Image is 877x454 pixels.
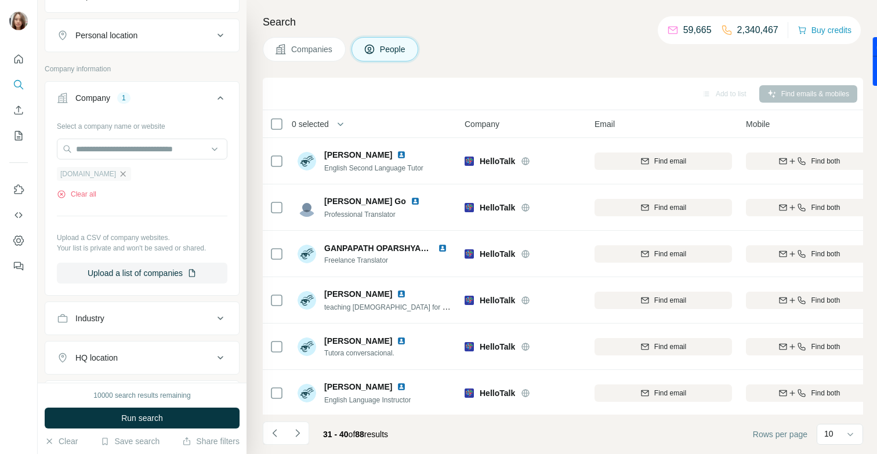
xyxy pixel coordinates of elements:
span: [DOMAIN_NAME] [60,169,116,179]
span: [PERSON_NAME] [324,381,392,393]
button: Find both [746,199,873,216]
button: My lists [9,125,28,146]
button: Buy credits [798,22,851,38]
span: Mobile [746,118,770,130]
button: Use Surfe API [9,205,28,226]
div: Industry [75,313,104,324]
img: LinkedIn logo [397,289,406,299]
p: 59,665 [683,23,712,37]
p: Your list is private and won't be saved or shared. [57,243,227,253]
span: Tutora conversacional. [324,348,411,358]
span: Find both [811,342,840,352]
button: Clear [45,435,78,447]
p: Upload a CSV of company websites. [57,233,227,243]
button: Find both [746,152,873,170]
button: Search [9,74,28,95]
span: English Language Instructor [324,396,411,404]
span: HelloTalk [480,248,515,260]
span: teaching [DEMOGRAPHIC_DATA] for no [DEMOGRAPHIC_DATA] [324,302,530,311]
img: Avatar [298,198,316,217]
img: LinkedIn logo [411,197,420,206]
span: HelloTalk [480,202,515,213]
span: Run search [121,412,163,424]
span: Freelance Translator [324,255,452,266]
span: Find email [654,156,686,166]
span: Company [465,118,499,130]
span: 0 selected [292,118,329,130]
span: of [349,430,356,439]
button: Personal location [45,21,239,49]
span: Rows per page [753,428,807,440]
img: LinkedIn logo [397,150,406,159]
img: Avatar [298,245,316,263]
span: Companies [291,43,334,55]
button: Company1 [45,84,239,117]
img: Avatar [298,152,316,170]
img: LinkedIn logo [397,382,406,391]
button: Run search [45,408,240,428]
span: Find both [811,295,840,306]
h4: Search [263,14,863,30]
img: Logo of HelloTalk [465,203,474,212]
div: Company [75,92,110,104]
span: Find both [811,249,840,259]
span: Find both [811,388,840,398]
button: Enrich CSV [9,100,28,121]
img: Logo of HelloTalk [465,342,474,351]
button: Find email [595,292,732,309]
span: Find email [654,342,686,352]
button: Find email [595,245,732,263]
p: 2,340,467 [737,23,778,37]
button: Industry [45,304,239,332]
span: Find email [654,388,686,398]
button: Navigate to next page [286,422,309,445]
div: 1 [117,93,131,103]
button: Use Surfe on LinkedIn [9,179,28,200]
span: GANPAPATH OPARSHYAPIROM [324,244,447,253]
span: 31 - 40 [323,430,349,439]
div: Personal location [75,30,137,41]
span: HelloTalk [480,295,515,306]
button: Dashboard [9,230,28,251]
div: Select a company name or website [57,117,227,132]
span: 88 [355,430,364,439]
img: Logo of HelloTalk [465,249,474,259]
img: Avatar [298,337,316,356]
img: LinkedIn logo [397,336,406,346]
span: People [380,43,407,55]
button: Quick start [9,49,28,70]
button: Find both [746,384,873,402]
img: Avatar [298,291,316,310]
span: English Second Language Tutor [324,164,423,172]
span: Find email [654,202,686,213]
button: Upload a list of companies [57,263,227,284]
img: LinkedIn logo [438,244,447,253]
p: Company information [45,64,240,74]
button: Navigate to previous page [263,422,286,445]
img: Logo of HelloTalk [465,296,474,305]
button: Find email [595,384,732,402]
button: Find email [595,199,732,216]
button: Find both [746,245,873,263]
img: Logo of HelloTalk [465,388,474,398]
span: HelloTalk [480,341,515,353]
button: Find email [595,338,732,355]
span: [PERSON_NAME] [324,288,392,300]
span: Email [595,118,615,130]
button: HQ location [45,344,239,372]
div: 10000 search results remaining [93,390,190,401]
span: [PERSON_NAME] [324,149,392,161]
img: Avatar [298,384,316,402]
span: results [323,430,388,439]
span: Find email [654,295,686,306]
button: Find both [746,292,873,309]
span: Find both [811,202,840,213]
span: HelloTalk [480,387,515,399]
span: [PERSON_NAME] [324,336,392,346]
button: Clear all [57,189,96,199]
img: Logo of HelloTalk [465,157,474,166]
span: Find email [654,249,686,259]
button: Find both [746,338,873,355]
img: Avatar [9,12,28,30]
button: Feedback [9,256,28,277]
